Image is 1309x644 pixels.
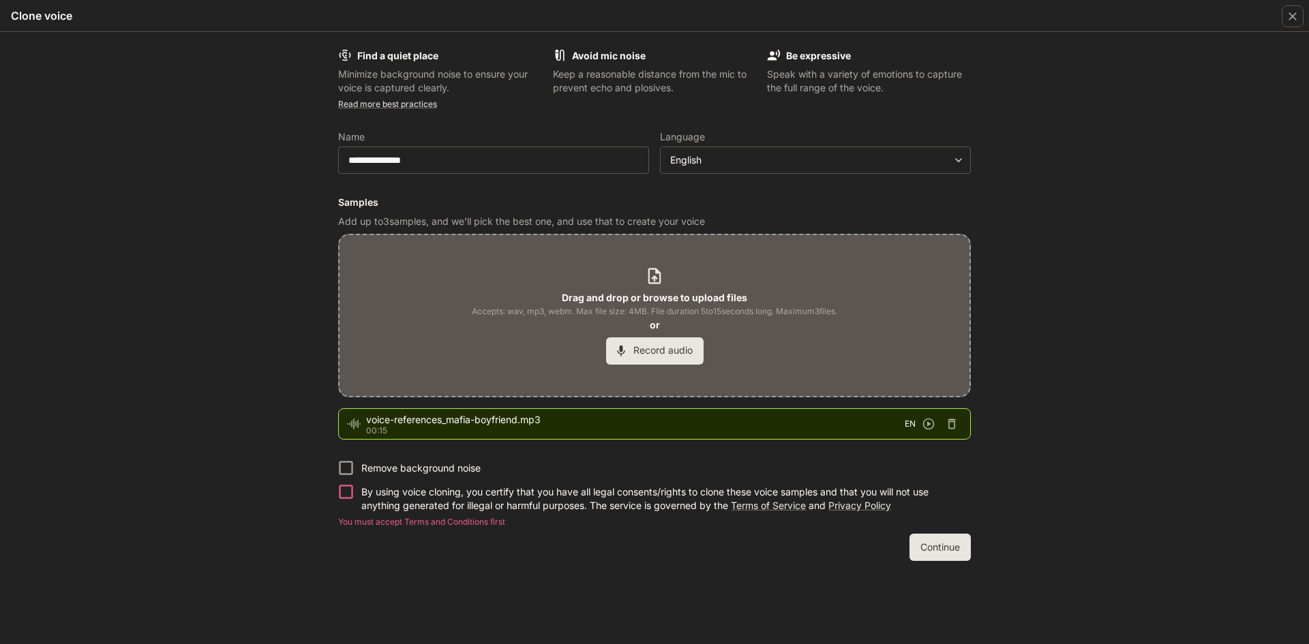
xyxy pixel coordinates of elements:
p: Add up to 3 samples, and we'll pick the best one, and use that to create your voice [338,215,971,228]
span: Accepts: wav, mp3, webm. Max file size: 4MB. File duration 5 to 15 seconds long. Maximum 3 files. [472,305,837,318]
p: 00:15 [366,427,905,435]
p: You must accept Terms and Conditions first [338,515,971,529]
a: Privacy Policy [828,500,891,511]
p: Keep a reasonable distance from the mic to prevent echo and plosives. [553,67,757,95]
b: Be expressive [786,50,851,61]
b: Avoid mic noise [572,50,646,61]
a: Read more best practices [338,99,437,109]
a: Terms of Service [731,500,806,511]
div: English [670,153,948,167]
span: EN [905,417,916,431]
p: Speak with a variety of emotions to capture the full range of the voice. [767,67,971,95]
p: Minimize background noise to ensure your voice is captured clearly. [338,67,542,95]
b: Drag and drop or browse to upload files [562,292,747,303]
div: English [661,153,970,167]
p: Name [338,132,365,142]
b: Find a quiet place [357,50,438,61]
button: Record audio [606,337,704,365]
p: By using voice cloning, you certify that you have all legal consents/rights to clone these voice ... [361,485,960,512]
h6: Samples [338,196,971,209]
button: Continue [909,534,971,561]
p: Remove background noise [361,461,481,475]
b: or [650,319,660,331]
p: Language [660,132,705,142]
h5: Clone voice [11,8,72,23]
span: voice-references_mafia-boyfriend.mp3 [366,413,905,427]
